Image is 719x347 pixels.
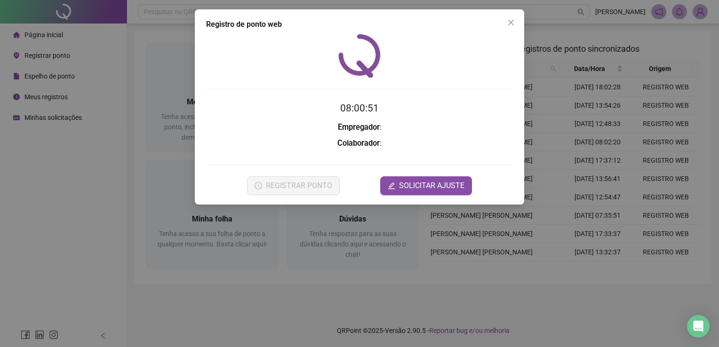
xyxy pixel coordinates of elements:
h3: : [206,121,513,134]
span: SOLICITAR AJUSTE [399,180,464,191]
div: Registro de ponto web [206,19,513,30]
img: QRPoint [338,34,381,78]
span: close [507,19,515,26]
time: 08:00:51 [340,103,379,114]
div: Open Intercom Messenger [687,315,710,338]
strong: Colaborador [337,139,380,148]
strong: Empregador [338,123,380,132]
button: Close [503,15,519,30]
button: editSOLICITAR AJUSTE [380,176,472,195]
h3: : [206,137,513,150]
span: edit [388,182,395,189]
button: REGISTRAR PONTO [247,176,340,195]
